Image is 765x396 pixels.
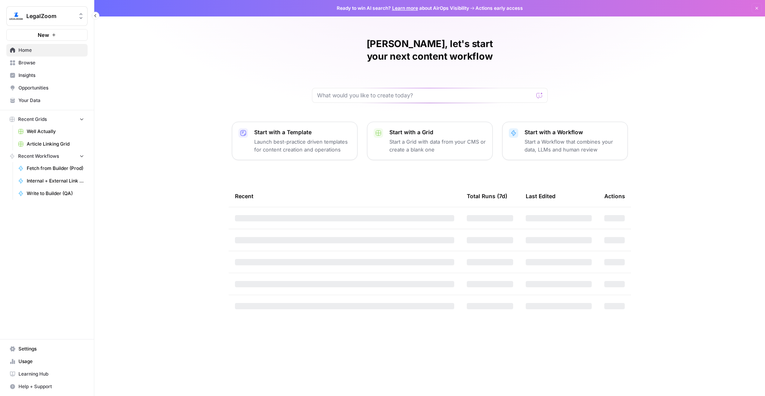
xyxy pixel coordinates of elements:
button: Workspace: LegalZoom [6,6,88,26]
h1: [PERSON_NAME], let's start your next content workflow [312,38,548,63]
a: Write to Builder (QA) [15,187,88,200]
span: Learning Hub [18,370,84,378]
span: Opportunities [18,84,84,91]
img: LegalZoom Logo [9,9,23,23]
p: Start with a Grid [389,128,486,136]
a: Article Linking Grid [15,138,88,150]
p: Start a Grid with data from your CMS or create a blank one [389,138,486,153]
a: Well Actually [15,125,88,138]
button: New [6,29,88,41]
span: Help + Support [18,383,84,390]
span: Article Linking Grid [27,141,84,148]
input: What would you like to create today? [317,91,533,99]
span: Insights [18,72,84,79]
p: Start a Workflow that combines your data, LLMs and human review [525,138,621,153]
a: Browse [6,57,88,69]
a: Opportunities [6,82,88,94]
button: Recent Workflows [6,150,88,162]
span: Well Actually [27,128,84,135]
span: Actions early access [475,5,523,12]
div: Last Edited [526,185,556,207]
div: Actions [604,185,625,207]
a: Settings [6,343,88,355]
a: Learn more [392,5,418,11]
a: Usage [6,355,88,368]
button: Start with a WorkflowStart a Workflow that combines your data, LLMs and human review [502,122,628,160]
a: Insights [6,69,88,82]
div: Total Runs (7d) [467,185,507,207]
span: Ready to win AI search? about AirOps Visibility [337,5,469,12]
a: Your Data [6,94,88,107]
span: LegalZoom [26,12,74,20]
button: Recent Grids [6,113,88,125]
button: Start with a GridStart a Grid with data from your CMS or create a blank one [367,122,493,160]
span: Your Data [18,97,84,104]
span: Home [18,47,84,54]
span: Fetch from Builder (Prod) [27,165,84,172]
a: Learning Hub [6,368,88,380]
span: Usage [18,358,84,365]
span: Recent Grids [18,116,47,123]
div: Recent [235,185,454,207]
a: Fetch from Builder (Prod) [15,162,88,175]
span: Browse [18,59,84,66]
span: Write to Builder (QA) [27,190,84,197]
a: Home [6,44,88,57]
span: Internal + External Link Addition [27,177,84,184]
p: Launch best-practice driven templates for content creation and operations [254,138,351,153]
p: Start with a Template [254,128,351,136]
span: Settings [18,345,84,352]
p: Start with a Workflow [525,128,621,136]
a: Internal + External Link Addition [15,175,88,187]
button: Help + Support [6,380,88,393]
button: Start with a TemplateLaunch best-practice driven templates for content creation and operations [232,122,358,160]
span: New [38,31,49,39]
span: Recent Workflows [18,153,59,160]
